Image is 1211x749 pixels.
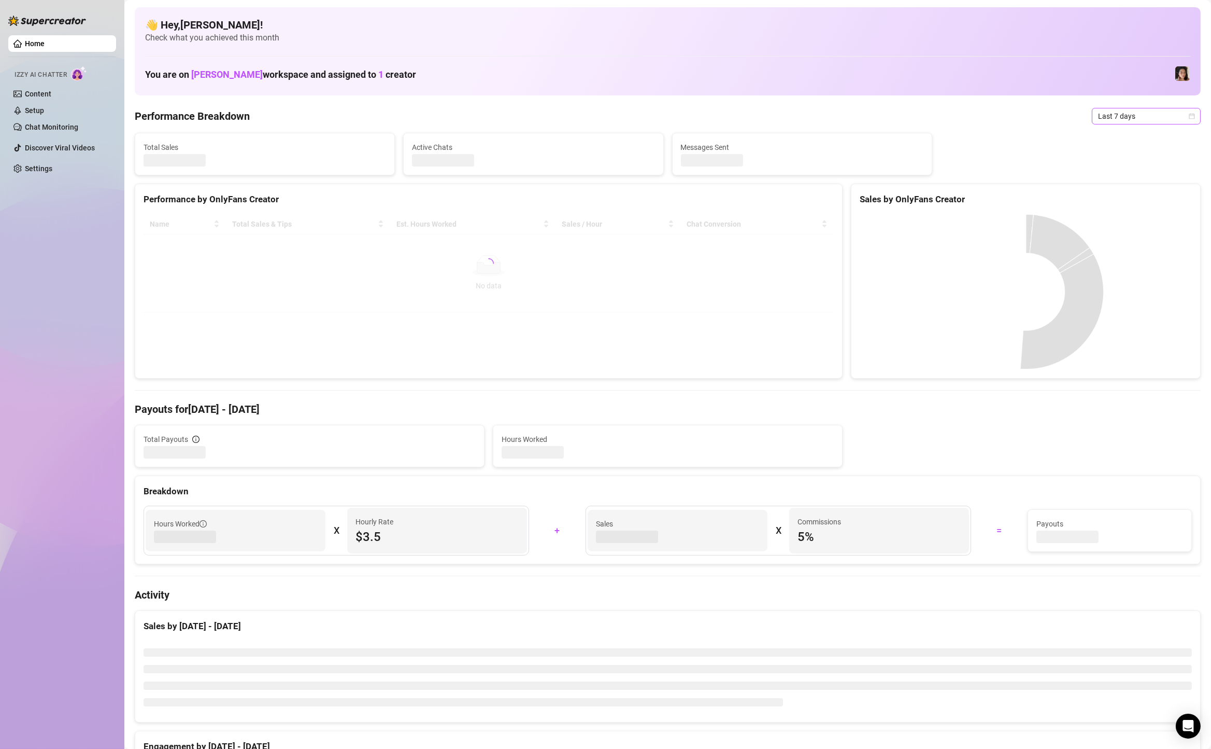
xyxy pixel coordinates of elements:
span: Payouts [1036,518,1183,530]
span: Active Chats [412,142,654,153]
div: Breakdown [144,484,1192,498]
img: Luna [1175,66,1190,81]
h4: Performance Breakdown [135,109,250,123]
span: Hours Worked [502,434,834,445]
span: loading [482,257,495,270]
span: info-circle [200,520,207,528]
span: Total Payouts [144,434,188,445]
div: = [977,522,1021,539]
h4: 👋 Hey, [PERSON_NAME] ! [145,18,1190,32]
div: Open Intercom Messenger [1176,714,1201,739]
a: Content [25,90,51,98]
span: 1 [378,69,383,80]
div: X [334,522,339,539]
span: $3.5 [355,529,519,545]
span: 5 % [797,529,961,545]
div: Sales by [DATE] - [DATE] [144,619,1192,633]
span: [PERSON_NAME] [191,69,263,80]
a: Home [25,39,45,48]
h4: Payouts for [DATE] - [DATE] [135,402,1201,417]
img: AI Chatter [71,66,87,81]
h1: You are on workspace and assigned to creator [145,69,416,80]
span: Messages Sent [681,142,923,153]
div: Performance by OnlyFans Creator [144,192,834,206]
span: calendar [1189,113,1195,119]
span: Izzy AI Chatter [15,70,67,80]
article: Commissions [797,516,841,528]
a: Discover Viral Videos [25,144,95,152]
span: Sales [596,518,759,530]
div: + [535,522,579,539]
a: Setup [25,106,44,115]
span: Last 7 days [1098,108,1194,124]
span: info-circle [192,436,200,443]
span: Hours Worked [154,518,207,530]
span: Total Sales [144,142,386,153]
a: Settings [25,164,52,173]
div: Sales by OnlyFans Creator [860,192,1192,206]
article: Hourly Rate [355,516,393,528]
img: logo-BBDzfeDw.svg [8,16,86,26]
h4: Activity [135,588,1201,602]
span: Check what you achieved this month [145,32,1190,44]
div: X [776,522,781,539]
a: Chat Monitoring [25,123,78,131]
